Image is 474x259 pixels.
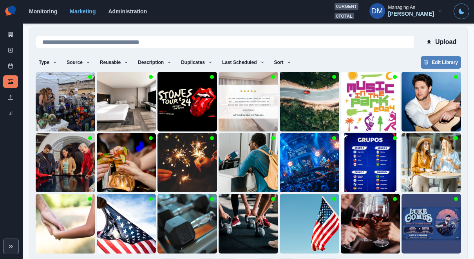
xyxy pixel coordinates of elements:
[36,56,60,69] button: Type
[363,3,449,19] button: Managing As[PERSON_NAME]
[341,194,400,254] img: ibyfr6gx5fcwnwoql9z2
[3,60,18,72] a: Post Schedule
[402,72,461,131] img: knpzl1djrysudkmnrr9m
[178,56,216,69] button: Duplicates
[335,3,358,10] span: 0 urgent
[36,72,95,131] img: rn0lw8uhjpoxz3wizycb
[157,72,217,131] img: dt7ohjiynyym6mog1mkp
[421,34,461,50] button: Upload
[280,72,339,131] img: zbvyiwwqhjxtkmt662w7
[421,56,461,69] button: Edit Library
[97,56,132,69] button: Reusable
[108,8,147,15] a: Administration
[3,107,18,119] a: Review Summary
[157,194,217,254] img: eilqz0vtmtvuoux3jwkb
[3,91,18,104] a: Uploads
[335,13,354,20] span: 0 total
[36,133,95,193] img: wlm1q7wpolymrbftd8aa
[219,56,268,69] button: Last Scheduled
[219,133,278,193] img: zi3r54fmeuamahudkbsm
[3,44,18,57] a: New Post
[219,72,278,131] img: jorvdonp9zzrese4ay10
[341,72,400,131] img: nqpqsmkyl5x3rrawiy7y
[280,133,339,193] img: qducjvq61gvrtjwulsla
[3,28,18,41] a: Marketing Summary
[29,8,57,15] a: Monitoring
[402,194,461,254] img: fzwhefuw6m4ij0vc7qrm
[280,194,339,254] img: lnp9jgqnnii8z2uw2lmn
[371,2,383,20] div: Darwin Manalo
[271,56,295,69] button: Sort
[388,5,415,10] div: Managing As
[157,133,217,193] img: bkw0xz8cuexdfbvo0nfs
[63,56,94,69] button: Source
[97,194,156,254] img: uqqnny9prrvondjvwu2g
[3,239,19,254] button: Expand
[3,75,18,88] a: Media Library
[388,11,434,17] div: [PERSON_NAME]
[341,133,400,193] img: pvqie0bekfdqat7fdk5p
[219,194,278,254] img: pgtkumat24vgpmqp4lbp
[402,133,461,193] img: tiacahkmu28ya662vph4
[36,194,95,254] img: iyog15hrstk6cjoacmct
[135,56,175,69] button: Description
[70,8,96,15] a: Marketing
[97,133,156,193] img: k98glcb6xw1vtdu5ipui
[97,72,156,131] img: ceda6va5qrdeedvkg7bv
[454,4,469,19] button: Toggle Mode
